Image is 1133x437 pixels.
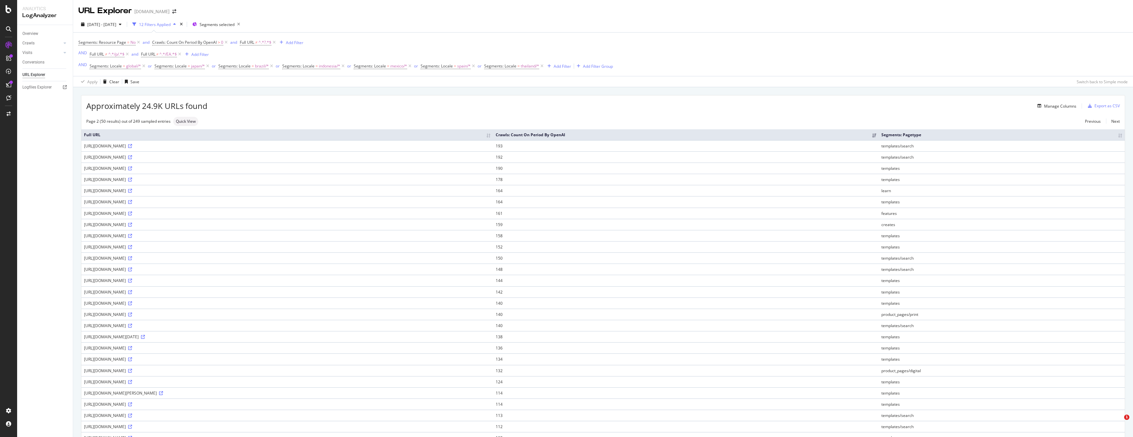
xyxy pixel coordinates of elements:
[84,267,490,272] div: [URL][DOMAIN_NAME]
[354,63,386,69] span: Segments: Locale
[78,76,97,87] button: Apply
[22,59,68,66] a: Conversions
[84,166,490,171] div: [URL][DOMAIN_NAME]
[484,63,516,69] span: Segments: Locale
[554,64,571,69] div: Add Filter
[139,22,171,27] div: 12 Filters Applied
[84,143,490,149] div: [URL][DOMAIN_NAME]
[879,286,1125,297] td: templates
[127,39,129,45] span: =
[277,39,303,46] button: Add Filter
[81,129,493,140] th: Full URL: activate to sort column ascending
[879,353,1125,365] td: templates
[493,241,878,252] td: 152
[126,62,141,71] span: global/*
[316,63,318,69] span: =
[879,140,1125,151] td: templates/search
[879,151,1125,163] td: templates/search
[84,199,490,205] div: [URL][DOMAIN_NAME]
[879,163,1125,174] td: templates
[493,129,878,140] th: Crawls: Count On Period By OpenAI: activate to sort column ascending
[493,286,878,297] td: 142
[879,219,1125,230] td: creates
[493,140,878,151] td: 193
[493,410,878,421] td: 113
[493,185,878,196] td: 164
[255,39,258,45] span: ≠
[390,62,407,71] span: mexico/*
[188,63,190,69] span: =
[22,49,62,56] a: Visits
[84,345,490,351] div: [URL][DOMAIN_NAME]
[319,62,340,71] span: indonesia/*
[493,196,878,207] td: 164
[879,241,1125,252] td: templates
[84,233,490,239] div: [URL][DOMAIN_NAME]
[493,230,878,241] td: 158
[100,76,119,87] button: Clear
[879,387,1125,398] td: templates
[212,63,216,69] button: or
[84,211,490,216] div: [URL][DOMAIN_NAME]
[109,79,119,85] div: Clear
[200,22,235,27] span: Segments selected
[252,63,254,69] span: =
[286,40,303,45] div: Add Filter
[414,63,418,69] button: or
[22,71,45,78] div: URL Explorer
[478,63,482,69] button: or
[879,275,1125,286] td: templates
[84,177,490,182] div: [URL][DOMAIN_NAME]
[78,62,87,67] div: AND
[148,63,152,69] button: or
[84,154,490,160] div: [URL][DOMAIN_NAME]
[143,39,150,45] div: and
[1111,415,1126,430] iframe: Intercom live chat
[154,63,187,69] span: Segments: Locale
[493,353,878,365] td: 134
[22,12,68,19] div: LogAnalyzer
[493,163,878,174] td: 190
[1124,415,1129,420] span: 1
[172,9,176,14] div: arrow-right-arrow-left
[84,289,490,295] div: [URL][DOMAIN_NAME]
[22,5,68,12] div: Analytics
[493,398,878,410] td: 114
[78,50,87,56] button: AND
[517,63,520,69] span: =
[156,51,159,57] span: ≠
[179,21,184,28] div: times
[493,275,878,286] td: 144
[22,40,62,47] a: Crawls
[879,421,1125,432] td: templates/search
[421,63,453,69] span: Segments: Locale
[879,185,1125,196] td: learn
[84,424,490,429] div: [URL][DOMAIN_NAME]
[879,365,1125,376] td: product_pages/digital
[1085,101,1120,111] button: Export as CSV
[493,264,878,275] td: 148
[879,342,1125,353] td: templates
[387,63,389,69] span: =
[143,39,150,45] button: and
[454,63,456,69] span: =
[84,401,490,407] div: [URL][DOMAIN_NAME]
[1035,102,1076,110] button: Manage Columns
[493,365,878,376] td: 132
[574,62,613,70] button: Add Filter Group
[218,39,220,45] span: >
[130,79,139,85] div: Save
[879,264,1125,275] td: templates/search
[457,62,471,71] span: spain/*
[493,151,878,163] td: 192
[1094,103,1120,109] div: Export as CSV
[879,129,1125,140] th: Segments: Pagetype: activate to sort column ascending
[87,79,97,85] div: Apply
[1106,116,1120,126] a: Next
[84,300,490,306] div: [URL][DOMAIN_NAME]
[218,63,251,69] span: Segments: Locale
[78,39,126,45] span: Segments: Resource Page
[84,368,490,373] div: [URL][DOMAIN_NAME]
